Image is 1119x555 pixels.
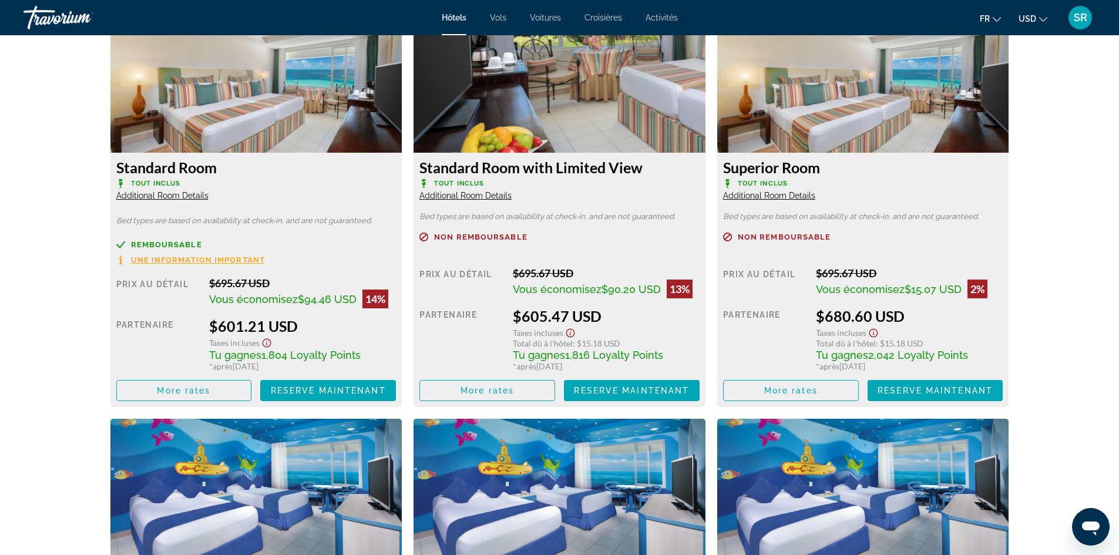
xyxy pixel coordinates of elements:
[816,349,868,361] span: Tu gagnes
[905,283,962,295] span: $15.07 USD
[1074,12,1087,23] span: SR
[209,277,396,290] div: $695.67 USD
[584,13,622,22] a: Croisières
[967,280,987,298] div: 2%
[868,349,968,361] span: 2,042 Loyalty Points
[23,2,141,33] a: Travorium
[574,386,689,395] span: Reserve maintenant
[209,361,396,371] div: * [DATE]
[271,386,386,395] span: Reserve maintenant
[513,338,573,348] span: Total dû à l'hôtel
[434,180,484,187] span: Tout inclus
[764,386,818,395] span: More rates
[131,180,181,187] span: Tout inclus
[131,241,202,248] span: Remboursable
[298,293,357,305] span: $94.46 USD
[723,213,1003,221] p: Bed types are based on availability at check-in, and are not guaranteed.
[513,349,565,361] span: Tu gagnes
[419,307,504,371] div: Partenaire
[434,233,527,241] span: Non remboursable
[816,361,1003,371] div: * [DATE]
[717,6,1009,153] img: 0288159b-a9a2-4ece-9f74-80b5a921e073.jpeg
[261,349,361,361] span: 1,804 Loyalty Points
[723,307,808,371] div: Partenaire
[116,217,396,225] p: Bed types are based on availability at check-in, and are not guaranteed.
[816,338,876,348] span: Total dû à l'hôtel
[816,267,1003,280] div: $695.67 USD
[516,361,536,371] span: après
[1072,508,1110,546] iframe: Кнопка запуска окна обмена сообщениями
[530,13,561,22] a: Voitures
[723,191,815,200] span: Additional Room Details
[442,13,466,22] a: Hôtels
[667,280,693,298] div: 13%
[980,10,1001,27] button: Change language
[419,191,512,200] span: Additional Room Details
[461,386,514,395] span: More rates
[513,328,563,338] span: Taxes incluses
[419,380,555,401] button: More rates
[131,256,266,264] span: Une information important
[209,317,396,335] div: $601.21 USD
[116,255,266,265] button: Une information important
[980,14,990,23] span: fr
[723,380,859,401] button: More rates
[260,380,396,401] button: Reserve maintenant
[816,328,866,338] span: Taxes incluses
[1019,14,1036,23] span: USD
[723,267,808,298] div: Prix au détail
[601,283,661,295] span: $90.20 USD
[260,335,274,348] button: Show Taxes and Fees disclaimer
[116,240,396,249] a: Remboursable
[116,277,201,308] div: Prix au détail
[513,361,700,371] div: * [DATE]
[116,380,252,401] button: More rates
[209,349,261,361] span: Tu gagnes
[419,213,700,221] p: Bed types are based on availability at check-in, and are not guaranteed.
[116,317,201,371] div: Partenaire
[819,361,839,371] span: après
[738,180,788,187] span: Tout inclus
[213,361,233,371] span: après
[513,338,700,348] div: : $15.18 USD
[157,386,210,395] span: More rates
[563,325,577,338] button: Show Taxes and Fees disclaimer
[362,290,388,308] div: 14%
[564,380,700,401] button: Reserve maintenant
[866,325,881,338] button: Show Taxes and Fees disclaimer
[414,6,705,153] img: a3566af2-7906-49f7-993a-fb84f5a9b373.jpeg
[116,191,209,200] span: Additional Room Details
[878,386,993,395] span: Reserve maintenant
[565,349,663,361] span: 1,816 Loyalty Points
[513,307,700,325] div: $605.47 USD
[209,338,260,348] span: Taxes incluses
[116,159,396,176] h3: Standard Room
[816,283,905,295] span: Vous économisez
[513,267,700,280] div: $695.67 USD
[646,13,678,22] a: Activités
[868,380,1003,401] button: Reserve maintenant
[490,13,506,22] a: Vols
[1019,10,1047,27] button: Change currency
[816,338,1003,348] div: : $15.18 USD
[816,307,1003,325] div: $680.60 USD
[738,233,831,241] span: Non remboursable
[419,267,504,298] div: Prix au détail
[110,6,402,153] img: 0288159b-a9a2-4ece-9f74-80b5a921e073.jpeg
[513,283,601,295] span: Vous économisez
[723,159,1003,176] h3: Superior Room
[1065,5,1096,30] button: User Menu
[419,159,700,176] h3: Standard Room with Limited View
[209,293,298,305] span: Vous économisez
